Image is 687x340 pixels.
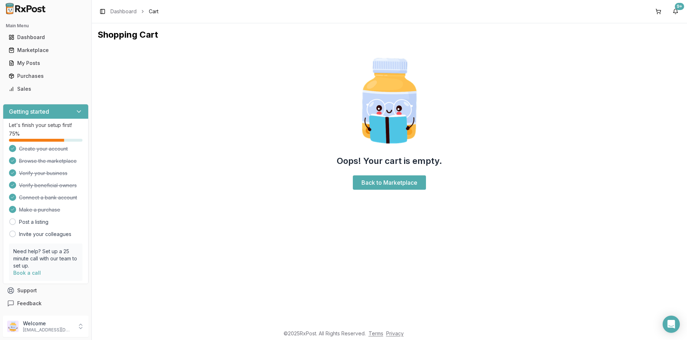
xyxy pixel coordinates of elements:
[9,34,83,41] div: Dashboard
[19,157,77,165] span: Browse the marketplace
[149,8,158,15] span: Cart
[353,175,426,190] a: Back to Marketplace
[670,6,681,17] button: 9+
[7,321,19,332] img: User avatar
[663,316,680,333] div: Open Intercom Messenger
[19,182,77,189] span: Verify beneficial owners
[343,55,435,147] img: Smart Pill Bottle
[3,83,89,95] button: Sales
[9,85,83,93] div: Sales
[98,29,681,41] h1: Shopping Cart
[6,44,86,57] a: Marketplace
[9,47,83,54] div: Marketplace
[110,8,137,15] a: Dashboard
[3,297,89,310] button: Feedback
[9,122,82,129] p: Let's finish your setup first!
[3,284,89,297] button: Support
[6,82,86,95] a: Sales
[3,44,89,56] button: Marketplace
[9,107,49,116] h3: Getting started
[23,327,73,333] p: [EMAIL_ADDRESS][DOMAIN_NAME]
[19,170,67,177] span: Verify your business
[13,248,78,269] p: Need help? Set up a 25 minute call with our team to set up.
[9,130,20,137] span: 75 %
[369,330,383,336] a: Terms
[23,320,73,327] p: Welcome
[19,231,71,238] a: Invite your colleagues
[19,194,77,201] span: Connect a bank account
[9,72,83,80] div: Purchases
[3,70,89,82] button: Purchases
[6,70,86,82] a: Purchases
[337,155,442,167] h2: Oops! Your cart is empty.
[19,218,48,226] a: Post a listing
[19,145,68,152] span: Create your account
[6,23,86,29] h2: Main Menu
[6,31,86,44] a: Dashboard
[6,57,86,70] a: My Posts
[3,57,89,69] button: My Posts
[9,60,83,67] div: My Posts
[675,3,684,10] div: 9+
[3,3,49,14] img: RxPost Logo
[3,32,89,43] button: Dashboard
[19,206,60,213] span: Make a purchase
[110,8,158,15] nav: breadcrumb
[13,270,41,276] a: Book a call
[17,300,42,307] span: Feedback
[386,330,404,336] a: Privacy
